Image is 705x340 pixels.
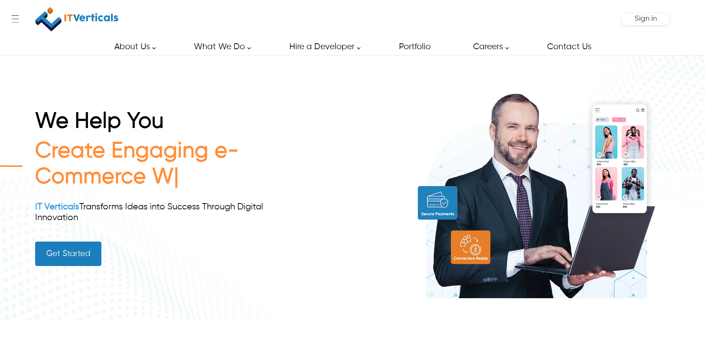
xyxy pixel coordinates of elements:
[36,4,118,35] img: IT Verticals Inc
[635,17,657,22] a: Sign in
[106,38,160,55] a: About Us
[35,4,119,35] a: IT Verticals Inc
[538,38,599,55] a: Contact Us
[185,38,255,55] a: What We Do
[35,141,239,188] span: Create Engaging e-Commerce W
[35,202,79,211] a: IT Verticals
[35,242,101,266] a: Get Started
[35,202,289,223] div: Transforms Ideas into Success Through Digital Innovation
[281,38,365,55] a: Hire a Developer
[635,15,657,23] span: Sign in
[403,76,670,298] img: build
[464,38,513,55] a: Careers
[35,109,289,138] h1: We Help You
[390,38,439,55] a: Portfolio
